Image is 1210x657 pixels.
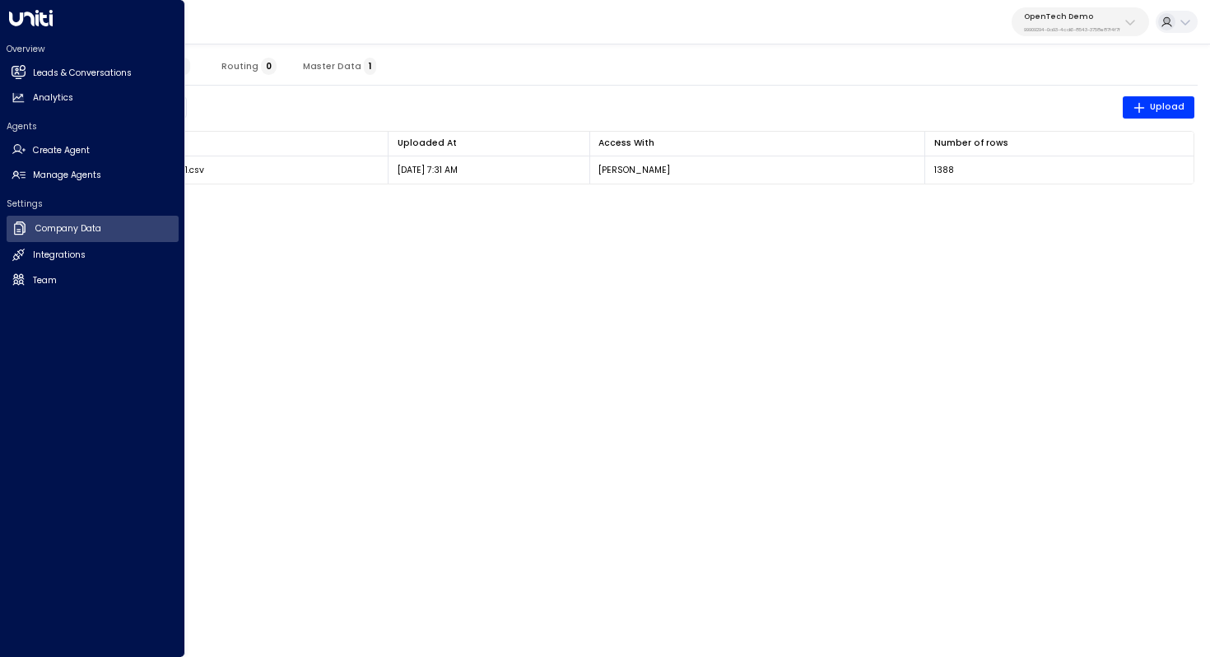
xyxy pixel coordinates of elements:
span: 1388 [934,164,954,176]
p: OpenTech Demo [1024,12,1120,21]
div: Number of rows [934,136,1008,151]
a: Team [7,268,179,292]
a: Create Agent [7,138,179,162]
h2: Integrations [33,249,86,262]
h2: Settings [7,198,179,210]
a: Analytics [7,86,179,110]
p: [DATE] 7:31 AM [398,164,458,176]
h2: Create Agent [33,144,90,157]
h2: Analytics [33,91,73,105]
div: File Name [62,136,379,151]
span: Routing [221,61,277,72]
span: Upload [1133,100,1185,114]
p: [PERSON_NAME] [598,164,670,176]
h2: Overview [7,43,179,55]
h2: Company Data [35,222,101,235]
h2: Manage Agents [33,169,101,182]
a: Leads & Conversations [7,61,179,85]
a: Company Data [7,216,179,242]
div: Uploaded At [398,136,457,151]
button: Upload [1123,96,1195,119]
button: OpenTech Demo99909294-0a93-4cd6-8543-3758e87f4f7f [1012,7,1149,36]
a: Integrations [7,244,179,268]
span: Master Data [303,61,376,72]
span: 1 [364,58,376,75]
h2: Agents [7,120,179,133]
div: Access With [598,136,916,151]
div: Uploaded At [398,136,581,151]
h2: Leads & Conversations [33,67,132,80]
span: 0 [261,58,277,75]
div: Number of rows [934,136,1185,151]
h2: Team [33,274,57,287]
a: Manage Agents [7,164,179,188]
p: 99909294-0a93-4cd6-8543-3758e87f4f7f [1024,26,1120,33]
